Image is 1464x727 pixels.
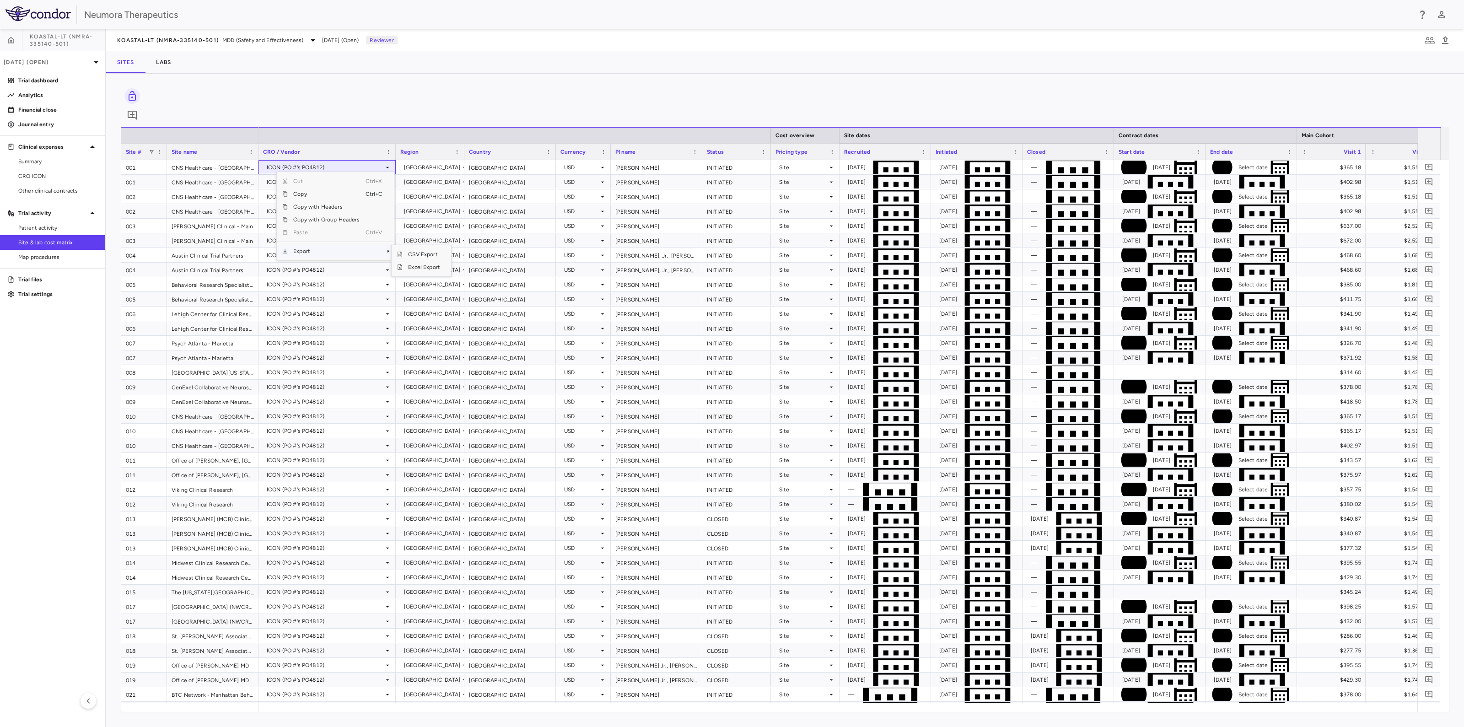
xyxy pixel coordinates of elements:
[702,394,771,409] div: INITIATED
[121,438,167,452] div: 010
[464,643,556,657] div: [GEOGRAPHIC_DATA]
[391,245,452,277] div: SubMenu
[167,599,258,614] div: [GEOGRAPHIC_DATA] (NWCRC)
[702,307,771,321] div: INITIATED
[121,394,167,409] div: 009
[18,187,98,195] span: Other clinical contracts
[121,702,167,716] div: 021
[121,643,167,657] div: 018
[702,336,771,350] div: INITIATED
[1425,339,1433,347] svg: Add comment
[121,468,167,482] div: 011
[611,307,702,321] div: [PERSON_NAME]
[1423,322,1435,334] button: Add comment
[121,424,167,438] div: 010
[464,350,556,365] div: [GEOGRAPHIC_DATA]
[127,110,138,121] svg: Add comment
[121,673,167,687] div: 019
[288,226,365,239] span: Paste
[611,248,702,262] div: [PERSON_NAME], Jr., [PERSON_NAME]
[117,37,219,44] span: KOASTAL-LT (NMRA-335140-501)
[167,702,258,716] div: BTC Network - Manhattan Behavioral Medicine
[1423,395,1435,408] button: Add comment
[30,33,105,48] span: KOASTAL-LT (NMRA-335140-501)
[5,6,71,21] img: logo-full-BYUhSk78.svg
[1423,527,1435,539] button: Add comment
[702,204,771,218] div: INITIATED
[702,277,771,291] div: INITIATED
[167,658,258,672] div: Office of [PERSON_NAME] MD
[167,336,258,350] div: Psych Atlanta - Marietta
[1423,469,1435,481] button: Add comment
[167,233,258,248] div: [PERSON_NAME] Clinical - Main
[167,482,258,496] div: Viking Clinical Research
[464,380,556,394] div: [GEOGRAPHIC_DATA]
[167,321,258,335] div: Lehigh Center for Clinical Research
[1425,221,1433,230] svg: Add comment
[1423,220,1435,232] button: Add comment
[18,91,98,99] p: Analytics
[167,526,258,540] div: [PERSON_NAME] (MCB) Clinical Research Centers
[1425,529,1433,538] svg: Add comment
[464,365,556,379] div: [GEOGRAPHIC_DATA]
[366,175,386,188] span: Ctrl+X
[611,219,702,233] div: [PERSON_NAME]
[84,8,1411,22] div: Neumora Therapeutics
[18,76,98,85] p: Trial dashboard
[1423,351,1435,364] button: Add comment
[167,673,258,687] div: Office of [PERSON_NAME] MD
[702,599,771,614] div: INITIATED
[121,658,167,672] div: 019
[464,263,556,277] div: [GEOGRAPHIC_DATA]
[702,248,771,262] div: INITIATED
[702,160,771,174] div: INITIATED
[121,277,167,291] div: 005
[121,541,167,555] div: 013
[1423,249,1435,261] button: Add comment
[702,687,771,701] div: INITIATED
[702,438,771,452] div: INITIATED
[167,497,258,511] div: Viking Clinical Research
[1423,498,1435,510] button: Add comment
[464,219,556,233] div: [GEOGRAPHIC_DATA]
[702,555,771,570] div: INITIATED
[1425,675,1433,684] svg: Add comment
[121,526,167,540] div: 013
[702,321,771,335] div: INITIATED
[1425,236,1433,245] svg: Add comment
[1425,646,1433,655] svg: Add comment
[1423,542,1435,554] button: Add comment
[702,658,771,672] div: CLOSED
[611,702,702,716] div: [PERSON_NAME]
[288,213,365,226] span: Copy with Group Headers
[611,424,702,438] div: [PERSON_NAME]
[18,157,98,166] span: Summary
[167,189,258,204] div: CNS Healthcare - [GEOGRAPHIC_DATA]
[1423,176,1435,188] button: Add comment
[18,253,98,261] span: Map procedures
[611,629,702,643] div: [PERSON_NAME]
[702,350,771,365] div: INITIATED
[1425,602,1433,611] svg: Add comment
[403,248,446,261] span: CSV Export
[167,160,258,174] div: CNS Healthcare - [GEOGRAPHIC_DATA]
[1425,309,1433,318] svg: Add comment
[1423,366,1435,378] button: Add comment
[702,614,771,628] div: INITIATED
[1423,659,1435,671] button: Add comment
[464,424,556,438] div: [GEOGRAPHIC_DATA]
[611,526,702,540] div: [PERSON_NAME]
[464,438,556,452] div: [GEOGRAPHIC_DATA]
[121,482,167,496] div: 012
[702,453,771,467] div: INITIATED
[1423,307,1435,320] button: Add comment
[121,599,167,614] div: 017
[222,36,304,44] span: MDD (Safety and Effectiveness)
[1423,600,1435,613] button: Add comment
[167,614,258,628] div: [GEOGRAPHIC_DATA] (NWCRC)
[18,143,87,151] p: Clinical expenses
[464,189,556,204] div: [GEOGRAPHIC_DATA]
[464,570,556,584] div: [GEOGRAPHIC_DATA]
[464,482,556,496] div: [GEOGRAPHIC_DATA]
[464,614,556,628] div: [GEOGRAPHIC_DATA]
